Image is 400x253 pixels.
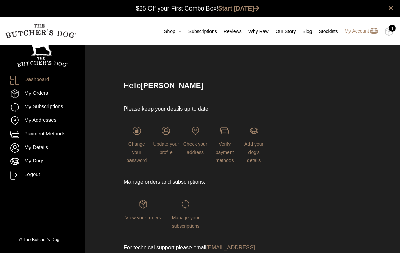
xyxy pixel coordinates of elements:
strong: [PERSON_NAME] [141,81,203,90]
a: close [388,4,393,12]
a: Verify payment methods [212,126,237,163]
a: Stockists [312,28,338,35]
a: Logout [10,171,75,180]
div: 1 [389,25,396,32]
span: Verify payment methods [216,141,234,163]
a: Manage your subscriptions [166,200,205,228]
img: login-TBD_Profile.png [162,126,170,135]
a: Shop [157,28,182,35]
img: TBD_Cart-Full.png [385,27,393,36]
span: Manage your subscriptions [172,215,200,229]
span: Check your address [183,141,207,155]
a: Our Story [269,28,296,35]
img: login-TBD_Orders.png [139,200,147,208]
p: Manage orders and subscriptions. [124,178,267,186]
img: login-TBD_Payments.png [220,126,229,135]
img: login-TBD_Subscriptions.png [181,200,190,208]
a: Reviews [217,28,242,35]
a: Why Raw [242,28,269,35]
img: login-TBD_Dog.png [250,126,258,135]
a: Subscriptions [182,28,217,35]
a: Payment Methods [10,130,75,139]
a: My Details [10,143,75,153]
a: Start [DATE] [218,5,260,12]
span: Update your profile [153,141,179,155]
a: Blog [296,28,312,35]
a: Add your dog's details [241,126,267,163]
img: login-TBD_Password.png [133,126,141,135]
span: View your orders [125,215,161,220]
a: My Subscriptions [10,103,75,112]
span: Add your dog's details [244,141,263,163]
a: Update your profile [153,126,179,155]
a: My Addresses [10,116,75,125]
a: Dashboard [10,76,75,85]
img: TBD_Portrait_Logo_White.png [17,35,68,67]
a: Change your password [124,126,149,163]
a: My Dogs [10,157,75,166]
img: login-TBD_Address.png [191,126,200,135]
a: View your orders [124,200,163,220]
p: Please keep your details up to date. [124,105,267,113]
a: Check your address [182,126,208,155]
a: My Account [338,27,378,35]
p: Hello [124,80,353,91]
a: My Orders [10,89,75,98]
span: Change your password [126,141,147,163]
